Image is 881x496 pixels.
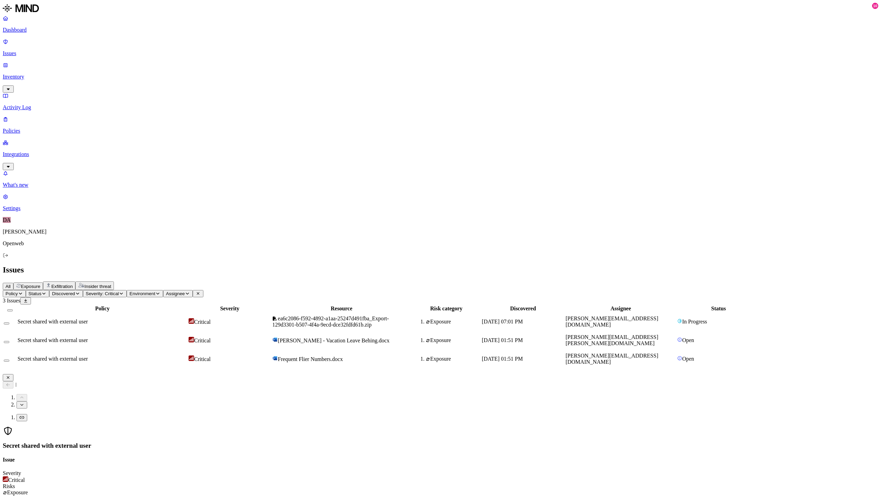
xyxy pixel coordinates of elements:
[682,356,694,362] span: Open
[18,319,88,324] span: Secret shared with external user
[3,205,878,211] p: Settings
[6,284,11,289] span: All
[677,337,682,342] img: status-open.svg
[412,306,480,312] div: Risk category
[278,338,390,343] span: [PERSON_NAME] - Vacation Leave Behing.docx
[189,355,194,361] img: severity-critical.svg
[3,182,878,188] p: What's new
[426,337,480,343] div: Exposure
[129,291,155,296] span: Environment
[682,319,707,324] span: In Progress
[3,470,21,476] span: Severity
[166,291,185,296] span: Assignee
[3,27,878,33] p: Dashboard
[565,306,676,312] div: Assignee
[3,3,39,14] img: MIND
[482,337,523,343] span: [DATE] 01:51 PM
[4,360,9,362] button: Select row
[194,356,211,362] span: Critical
[29,291,42,296] span: Status
[482,356,523,362] span: [DATE] 01:51 PM
[194,319,211,325] span: Critical
[18,337,88,343] span: Secret shared with external user
[3,217,11,223] span: DA
[3,298,20,303] span: 3 Issues
[189,337,194,342] img: severity-critical.svg
[677,319,682,323] img: status-in-progress.svg
[4,341,9,343] button: Select row
[84,284,111,289] span: Insider threat
[482,306,564,312] div: Discovered
[272,316,389,328] span: ea6c2086-f592-4892-a1aa-25247d491fba_Export-129d3301-b507-4f4a-9ecd-dce32fdfd61b.zip
[3,476,8,482] img: severity-critical.svg
[51,284,73,289] span: Exfiltration
[872,3,878,9] div: 10
[272,306,411,312] div: Resource
[3,483,15,489] span: Risks
[6,291,18,296] span: Policy
[18,356,88,362] span: Secret shared with external user
[426,319,480,325] div: Exposure
[272,355,278,361] img: microsoft-word.svg
[682,337,694,343] span: Open
[52,291,75,296] span: Discovered
[21,284,40,289] span: Exposure
[3,74,878,80] p: Inventory
[189,318,194,324] img: severity-critical.svg
[7,309,13,311] button: Select all
[677,356,682,361] img: status-open.svg
[86,291,119,296] span: Severity: Critical
[482,319,523,324] span: [DATE] 07:01 PM
[3,128,878,134] p: Policies
[8,477,25,483] span: Critical
[677,306,760,312] div: Status
[3,151,878,157] p: Integrations
[4,322,9,324] button: Select row
[272,337,278,342] img: microsoft-word.svg
[3,457,878,463] h4: Issue
[18,306,187,312] div: Policy
[189,306,271,312] div: Severity
[194,338,211,343] span: Critical
[3,240,878,247] p: Openweb
[565,316,658,328] span: [PERSON_NAME][EMAIL_ADDRESS][DOMAIN_NAME]
[3,104,878,111] p: Activity Log
[426,356,480,362] div: Exposure
[3,50,878,56] p: Issues
[565,334,658,346] span: [PERSON_NAME][EMAIL_ADDRESS][PERSON_NAME][DOMAIN_NAME]
[565,353,658,365] span: [PERSON_NAME][EMAIL_ADDRESS][DOMAIN_NAME]
[278,356,343,362] span: Frequent Flier Numbers.docx
[3,442,878,449] h3: Secret shared with external user
[3,489,878,496] div: Exposure
[3,265,878,275] h2: Issues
